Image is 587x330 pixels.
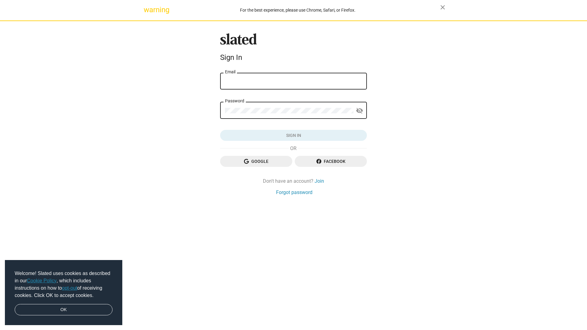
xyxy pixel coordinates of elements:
div: cookieconsent [5,260,122,325]
span: Welcome! Slated uses cookies as described in our , which includes instructions on how to of recei... [15,270,113,299]
div: Don't have an account? [220,178,367,184]
a: Join [315,178,324,184]
button: Show password [353,105,366,117]
div: Sign In [220,53,367,62]
mat-icon: close [439,4,446,11]
button: Facebook [295,156,367,167]
sl-branding: Sign In [220,33,367,64]
a: dismiss cookie message [15,304,113,316]
button: Google [220,156,292,167]
span: Facebook [300,156,362,167]
mat-icon: warning [144,6,151,13]
mat-icon: visibility_off [356,106,363,116]
div: For the best experience, please use Chrome, Safari, or Firefox. [155,6,440,14]
a: opt-out [62,285,77,291]
a: Forgot password [276,189,312,196]
span: Google [225,156,287,167]
a: Cookie Policy [27,278,57,283]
